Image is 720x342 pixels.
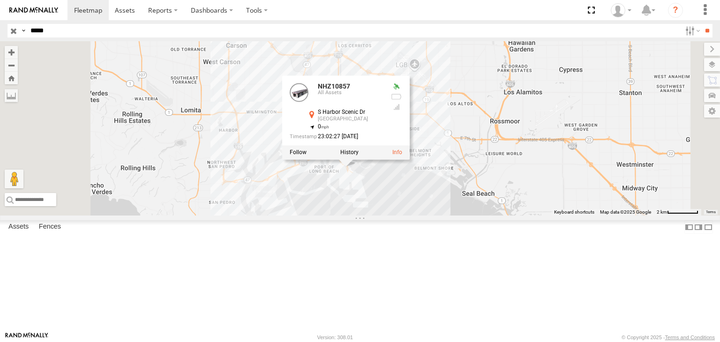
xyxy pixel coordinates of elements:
[391,104,402,111] div: Last Event GSM Signal Strength
[622,335,715,340] div: © Copyright 2025 -
[290,83,308,102] a: View Asset Details
[5,72,18,84] button: Zoom Home
[5,46,18,59] button: Zoom in
[392,149,402,156] a: View Asset Details
[554,209,594,216] button: Keyboard shortcuts
[318,109,383,115] div: S Harbor Scenic Dr
[682,24,702,37] label: Search Filter Options
[704,220,713,234] label: Hide Summary Table
[340,149,359,156] label: View Asset History
[5,89,18,102] label: Measure
[607,3,635,17] div: Zulema McIntosch
[5,333,48,342] a: Visit our Website
[668,3,683,18] i: ?
[318,117,383,122] div: [GEOGRAPHIC_DATA]
[318,82,350,90] a: NHZ10857
[290,149,307,156] label: Realtime tracking of Asset
[391,83,402,90] div: Valid GPS Fix
[694,220,703,234] label: Dock Summary Table to the Right
[706,210,716,214] a: Terms (opens in new tab)
[684,220,694,234] label: Dock Summary Table to the Left
[34,221,66,234] label: Fences
[20,24,27,37] label: Search Query
[5,59,18,72] button: Zoom out
[317,335,353,340] div: Version: 308.01
[318,124,330,130] span: 0
[9,7,58,14] img: rand-logo.svg
[5,170,23,188] button: Drag Pegman onto the map to open Street View
[600,209,651,215] span: Map data ©2025 Google
[318,90,383,96] div: All Assets
[704,104,720,118] label: Map Settings
[654,209,701,216] button: Map Scale: 2 km per 63 pixels
[391,93,402,101] div: No battery health information received from this device.
[657,209,667,215] span: 2 km
[4,221,33,234] label: Assets
[665,335,715,340] a: Terms and Conditions
[290,134,383,140] div: Date/time of location update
